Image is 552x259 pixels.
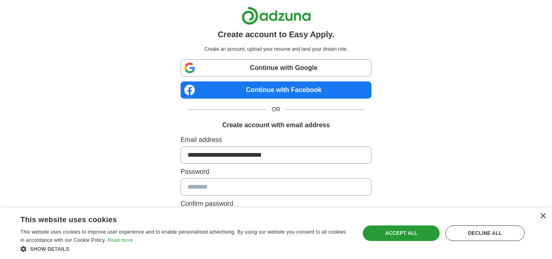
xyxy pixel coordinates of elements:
[30,246,69,252] span: Show details
[218,28,335,41] h1: Create account to Easy Apply.
[445,225,525,241] div: Decline all
[181,199,371,209] label: Confirm password
[267,105,285,114] span: OR
[20,212,330,225] div: This website uses cookies
[241,7,311,25] img: Adzuna logo
[107,237,133,243] a: Read more, opens a new window
[181,167,371,177] label: Password
[20,229,346,243] span: This website uses cookies to improve user experience and to enable personalised advertising. By u...
[540,213,546,219] div: Close
[181,59,371,77] a: Continue with Google
[20,245,350,253] div: Show details
[181,81,371,99] a: Continue with Facebook
[363,225,440,241] div: Accept all
[222,120,330,130] h1: Create account with email address
[181,135,371,145] label: Email address
[182,45,370,53] p: Create an account, upload your resume and land your dream role.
